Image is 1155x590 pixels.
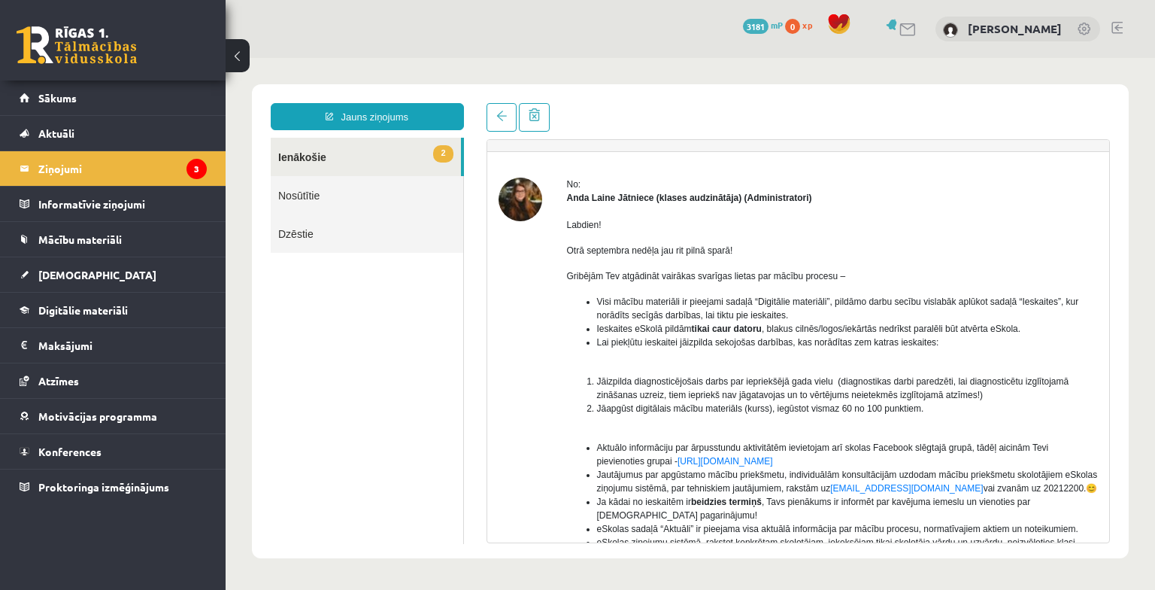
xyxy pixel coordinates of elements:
[20,399,207,433] a: Motivācijas programma
[186,159,207,179] i: 3
[341,187,508,198] span: Otrā septembra nedēļa jau rit pilnā sparā!
[785,19,800,34] span: 0
[45,118,238,157] a: Nosūtītie
[341,162,376,172] span: Labdien!
[38,233,122,246] span: Mācību materiāli
[38,445,102,458] span: Konferences
[273,120,317,163] img: Anda Laine Jātniece (klases audzinātāja)
[465,439,536,449] b: beidzies termiņš
[371,385,823,409] span: Aktuālo informāciju par ārpusstundu aktivitātēm ievietojam arī skolas Facebook slēgtajā grupā, tā...
[371,479,853,490] span: eSkolas ziņojumu sistēmā, rakstot konkrētam skolotājam, ieķeksējam tikai skolotāja vārdu un uzvār...
[38,126,74,140] span: Aktuāli
[341,135,587,145] strong: Anda Laine Jātniece (klases audzinātāja) (Administratori)
[968,21,1062,36] a: [PERSON_NAME]
[371,239,853,263] span: Visi mācību materiāli ir pieejami sadaļā “Digitālie materiāli”, pildāmo darbu secību vislabāk apl...
[371,279,714,290] span: Lai piekļūtu ieskaitei jāizpilda sekojošas darbības, kas norādītas zem katras ieskaites:
[38,268,156,281] span: [DEMOGRAPHIC_DATA]
[45,45,238,72] a: Jauns ziņojums
[743,19,783,31] a: 3181 mP
[860,425,872,436] span: 😊
[371,439,805,463] span: Ja kādai no ieskaitēm ir , Tavs pienākums ir informēt par kavējuma iemeslu un vienoties par [DEMO...
[20,328,207,363] a: Maksājumi
[371,266,796,276] span: Ieskaites eSkolā pildām , blakus cilnēs/logos/iekārtās nedrīkst paralēli būt atvērta eSkola.
[371,345,699,356] span: Jāapgūst digitālais mācību materiāls (kurss), iegūstot vismaz 60 no 100 punktiem.
[45,157,238,195] a: Dzēstie
[466,266,536,276] b: tikai caur datoru
[785,19,820,31] a: 0 xp
[20,222,207,257] a: Mācību materiāli
[20,434,207,469] a: Konferences
[605,425,757,436] a: [EMAIL_ADDRESS][DOMAIN_NAME]
[38,409,157,423] span: Motivācijas programma
[771,19,783,31] span: mP
[371,318,844,342] span: Jāizpilda diagnosticējošais darbs par iepriekšējā gada vielu (diagnostikas darbi paredzēti, lai d...
[38,91,77,105] span: Sākums
[38,328,207,363] legend: Maksājumi
[17,26,137,64] a: Rīgas 1. Tālmācības vidusskola
[20,81,207,115] a: Sākums
[371,412,872,436] span: Jautājumus par apgūstamo mācību priekšmetu, individuālām konsultācijām uzdodam mācību priekšmetu ...
[20,187,207,221] a: Informatīvie ziņojumi
[341,120,873,133] div: No:
[20,363,207,398] a: Atzīmes
[20,293,207,327] a: Digitālie materiāli
[208,87,227,105] span: 2
[38,151,207,186] legend: Ziņojumi
[38,480,169,494] span: Proktoringa izmēģinājums
[341,213,620,224] span: Gribējām Tev atgādināt vairākas svarīgas lietas par mācību procesu –
[452,398,547,409] a: [URL][DOMAIN_NAME]
[20,151,207,186] a: Ziņojumi3
[20,116,207,151] a: Aktuāli
[45,80,235,118] a: 2Ienākošie
[943,23,958,38] img: Aldis Smirnovs
[38,187,207,221] legend: Informatīvie ziņojumi
[743,19,768,34] span: 3181
[20,257,207,292] a: [DEMOGRAPHIC_DATA]
[371,466,853,476] span: eSkolas sadaļā “Aktuāli” ir pieejama visa aktuālā informācija par mācību procesu, normatīvajiem a...
[802,19,812,31] span: xp
[38,303,128,317] span: Digitālie materiāli
[38,374,79,388] span: Atzīmes
[20,470,207,504] a: Proktoringa izmēģinājums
